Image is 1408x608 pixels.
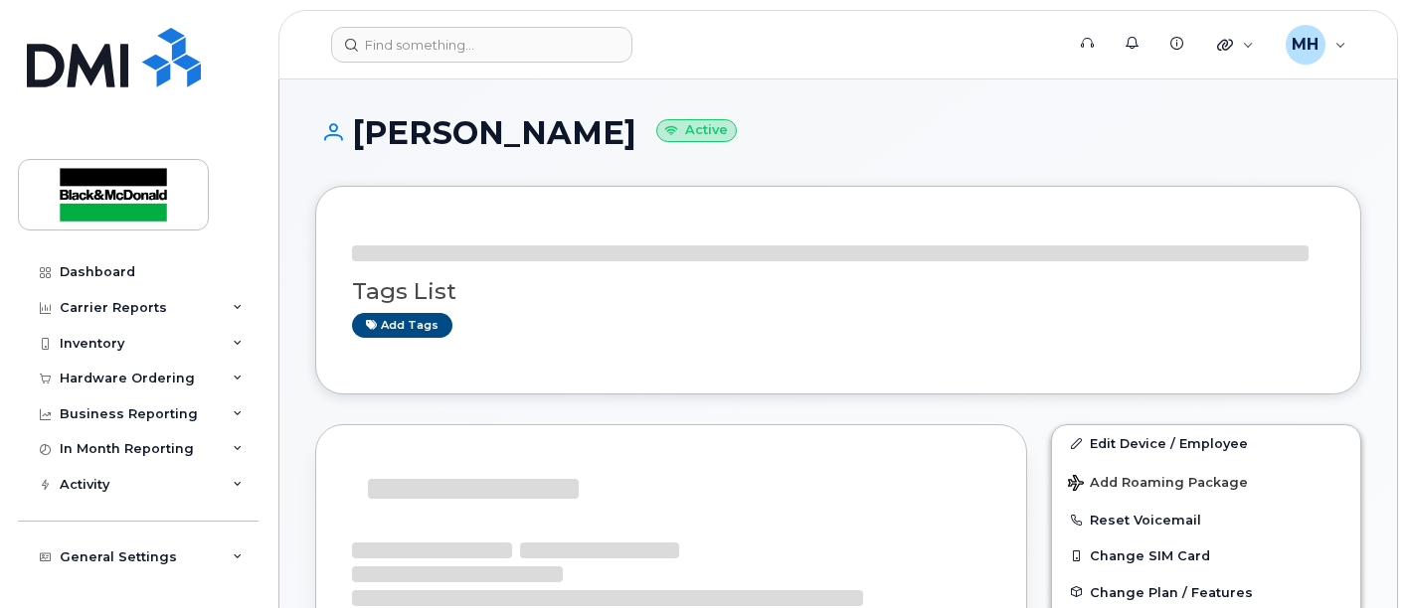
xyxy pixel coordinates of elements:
[1052,537,1360,573] button: Change SIM Card
[1052,425,1360,461] a: Edit Device / Employee
[1052,502,1360,537] button: Reset Voicemail
[352,279,1324,304] h3: Tags List
[315,115,1361,150] h1: [PERSON_NAME]
[656,119,737,142] small: Active
[1068,475,1248,494] span: Add Roaming Package
[1090,584,1253,599] span: Change Plan / Features
[1052,461,1360,502] button: Add Roaming Package
[352,313,452,338] a: Add tags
